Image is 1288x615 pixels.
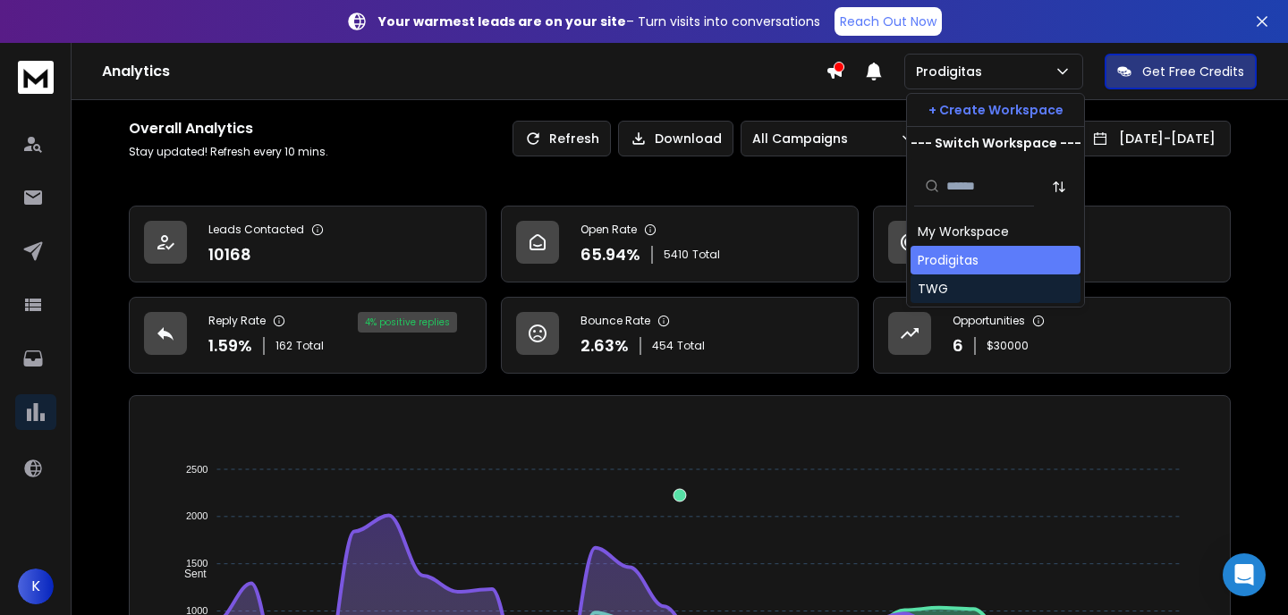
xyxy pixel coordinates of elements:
p: --- Switch Workspace --- [911,134,1081,152]
p: Leads Contacted [208,223,304,237]
span: Total [692,248,720,262]
p: 65.94 % [580,242,640,267]
p: $ 30000 [987,339,1029,353]
span: Total [296,339,324,353]
p: Download [655,130,722,147]
span: Sent [171,568,207,580]
p: Refresh [549,130,599,147]
button: [DATE]-[DATE] [1077,121,1231,156]
a: Leads Contacted10168 [129,206,487,282]
div: Open Intercom Messenger [1223,553,1266,596]
p: 10168 [208,242,251,267]
span: 5410 [664,248,689,262]
p: Stay updated! Refresh every 10 mins. [129,145,328,159]
button: K [18,569,54,604]
strong: Your warmest leads are on your site [378,13,626,30]
a: Opportunities6$30000 [873,297,1231,374]
a: Bounce Rate2.63%454Total [501,297,859,374]
a: Reach Out Now [835,7,942,36]
div: TWG [918,280,948,298]
a: Open Rate65.94%5410Total [501,206,859,282]
tspan: 1500 [186,558,208,569]
p: 2.63 % [580,333,629,358]
h1: Overall Analytics [129,118,328,139]
p: Reach Out Now [840,13,936,30]
a: Click Rate0.00%0 Total [873,206,1231,282]
a: Reply Rate1.59%162Total4% positive replies [129,297,487,374]
button: Refresh [513,121,611,156]
tspan: 2500 [186,464,208,475]
span: 454 [652,339,674,353]
p: Opportunities [953,314,1025,328]
p: Prodigitas [916,63,989,80]
p: Bounce Rate [580,314,650,328]
div: Prodigitas [918,251,979,269]
button: + Create Workspace [907,94,1084,126]
p: Get Free Credits [1142,63,1244,80]
p: + Create Workspace [928,101,1063,119]
p: Reply Rate [208,314,266,328]
p: – Turn visits into conversations [378,13,820,30]
p: 1.59 % [208,333,252,358]
button: Download [618,121,733,156]
p: 6 [953,333,963,358]
span: 162 [275,339,292,353]
h1: Analytics [102,61,826,82]
div: 4 % positive replies [358,312,457,333]
button: Sort by Sort A-Z [1041,169,1077,205]
tspan: 2000 [186,511,208,522]
div: My Workspace [918,223,1009,240]
p: All Campaigns [752,130,855,147]
p: Open Rate [580,223,637,237]
span: Total [677,339,705,353]
img: logo [18,61,54,94]
button: Get Free Credits [1105,54,1257,89]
